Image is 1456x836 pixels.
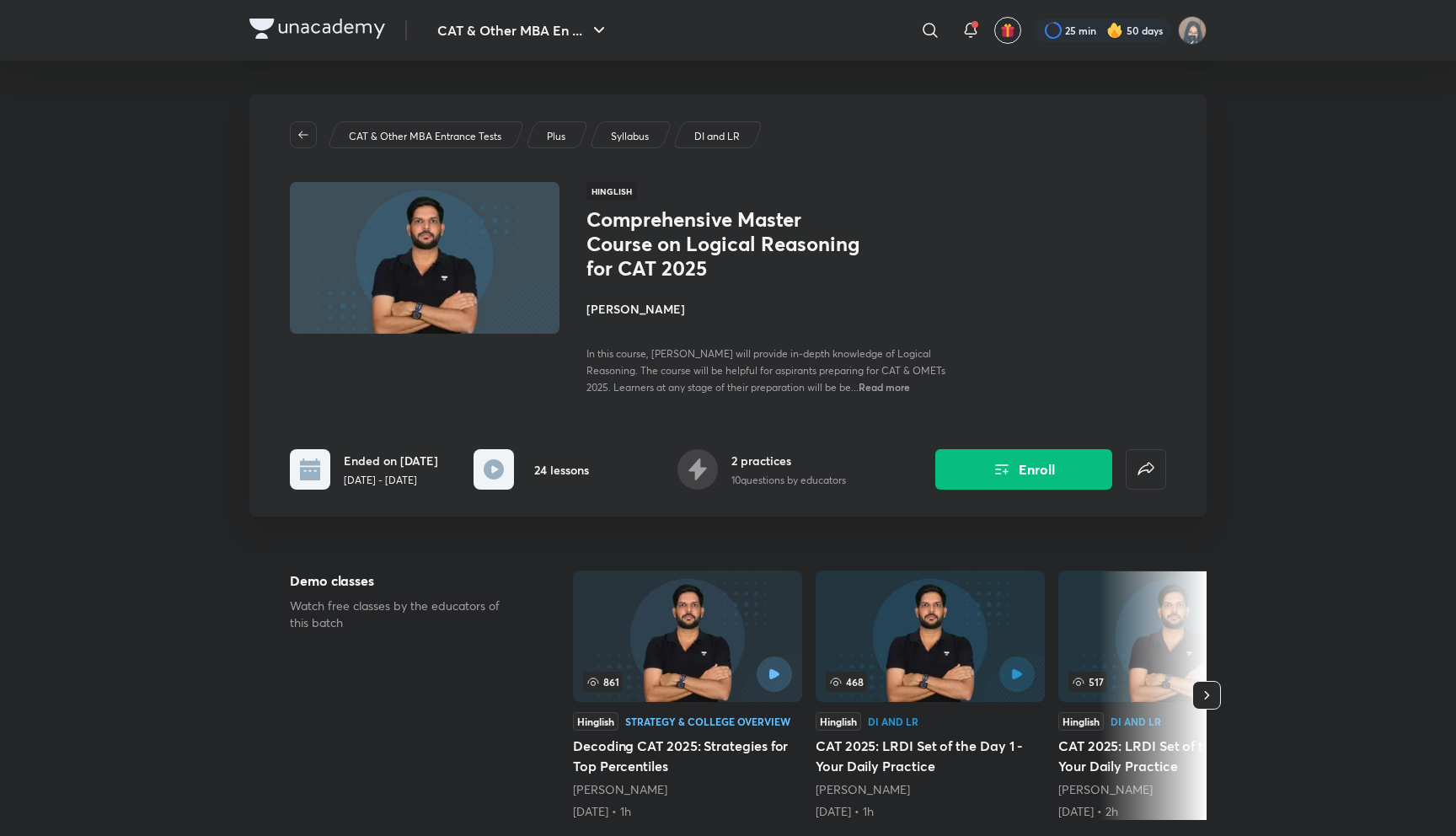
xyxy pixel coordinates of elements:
div: Ravi Kumar [1058,781,1287,798]
p: Watch free classes by the educators of this batch [290,598,519,631]
a: [PERSON_NAME] [1058,781,1153,797]
a: Decoding CAT 2025: Strategies for Top Percentiles [573,571,802,820]
h6: 2 practices [731,452,846,469]
h5: CAT 2025: LRDI Set of the Day 1 - Your Daily Practice [816,736,1045,776]
div: Hinglish [1058,712,1104,731]
h5: CAT 2025: LRDI Set of the Day 2 - Your Daily Practice [1058,736,1287,776]
a: CAT 2025: LRDI Set of the Day 1 - Your Daily Practice [816,571,1045,820]
h5: Demo classes [290,571,519,591]
button: avatar [994,17,1021,44]
div: Hinglish [573,712,618,731]
button: false [1126,449,1166,490]
span: 517 [1068,672,1107,692]
p: Syllabus [611,129,649,144]
button: Enroll [935,449,1112,490]
a: [PERSON_NAME] [816,781,910,797]
a: 517HinglishDI and LRCAT 2025: LRDI Set of the Day 2 - Your Daily Practice[PERSON_NAME][DATE] • 2h [1058,571,1287,820]
div: Ravi Kumar [573,781,802,798]
button: CAT & Other MBA En ... [427,13,619,47]
a: [PERSON_NAME] [573,781,667,797]
a: CAT 2025: LRDI Set of the Day 2 - Your Daily Practice [1058,571,1287,820]
h6: Ended on [DATE] [344,452,438,469]
p: [DATE] - [DATE] [344,473,438,488]
span: 861 [583,672,623,692]
div: 6th May • 1h [816,803,1045,820]
p: CAT & Other MBA Entrance Tests [349,129,501,144]
p: Plus [547,129,565,144]
p: 10 questions by educators [731,473,846,488]
span: Hinglish [586,182,637,201]
div: DI and LR [868,716,918,726]
div: Strategy & College Overview [625,716,790,726]
a: CAT & Other MBA Entrance Tests [346,129,505,144]
span: In this course, [PERSON_NAME] will provide in-depth knowledge of Logical Reasoning. The course wi... [586,347,945,394]
a: 468HinglishDI and LRCAT 2025: LRDI Set of the Day 1 - Your Daily Practice[PERSON_NAME][DATE] • 1h [816,571,1045,820]
div: 9th May • 2h [1058,803,1287,820]
h4: [PERSON_NAME] [586,300,964,318]
img: Company Logo [249,19,385,39]
span: 468 [826,672,867,692]
a: 861HinglishStrategy & College OverviewDecoding CAT 2025: Strategies for Top Percentiles[PERSON_NA... [573,571,802,820]
p: DI and LR [694,129,740,144]
h1: Comprehensive Master Course on Logical Reasoning for CAT 2025 [586,207,862,280]
h5: Decoding CAT 2025: Strategies for Top Percentiles [573,736,802,776]
div: Ravi Kumar [816,781,1045,798]
h6: 24 lessons [534,461,589,479]
a: Company Logo [249,19,385,43]
a: Syllabus [608,129,652,144]
img: avatar [1000,23,1015,38]
a: Plus [544,129,569,144]
img: streak [1106,22,1123,39]
a: DI and LR [692,129,743,144]
div: Hinglish [816,712,861,731]
span: Read more [859,380,910,394]
div: 19th Apr • 1h [573,803,802,820]
img: Jarul Jangid [1178,16,1207,45]
img: Thumbnail [287,180,562,335]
